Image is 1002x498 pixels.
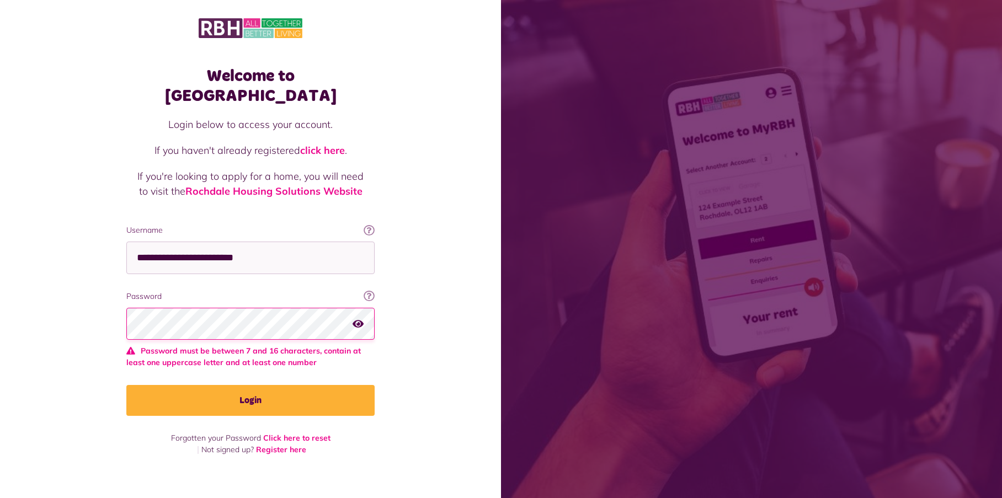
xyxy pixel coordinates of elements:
p: If you haven't already registered . [137,143,364,158]
img: MyRBH [199,17,302,40]
a: Rochdale Housing Solutions Website [185,185,363,197]
label: Username [126,224,375,236]
a: Click here to reset [263,433,331,443]
span: Password must be between 7 and 16 characters, contain at least one uppercase letter and at least ... [126,345,375,368]
p: If you're looking to apply for a home, you will need to visit the [137,169,364,199]
label: Password [126,291,375,302]
p: Login below to access your account. [137,117,364,132]
span: Forgotten your Password [171,433,261,443]
h1: Welcome to [GEOGRAPHIC_DATA] [126,66,375,106]
a: Register here [256,445,306,454]
a: click here [300,144,345,157]
button: Login [126,385,375,416]
span: Not signed up? [201,445,254,454]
